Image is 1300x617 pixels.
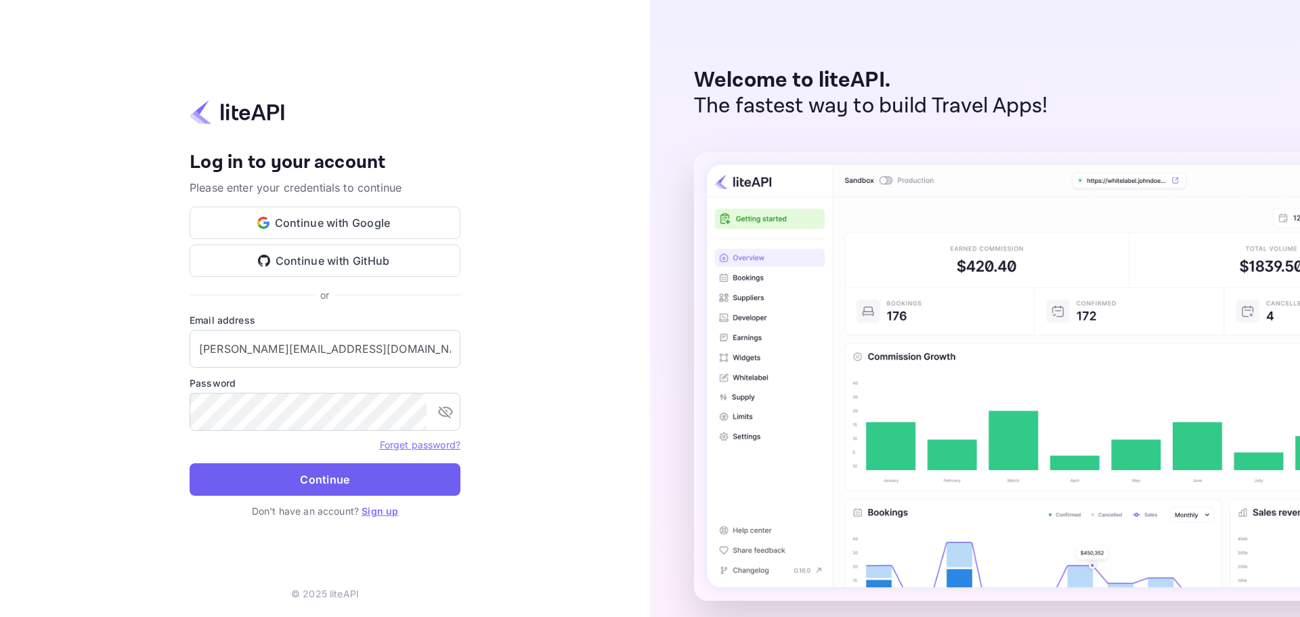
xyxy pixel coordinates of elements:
p: or [320,288,329,302]
p: The fastest way to build Travel Apps! [694,93,1048,119]
label: Password [190,376,460,390]
button: Continue [190,463,460,496]
label: Email address [190,313,460,327]
a: Forget password? [380,438,460,451]
p: © 2025 liteAPI [291,587,359,601]
a: Sign up [362,505,398,517]
h4: Log in to your account [190,151,460,175]
p: Welcome to liteAPI. [694,68,1048,93]
button: Continue with GitHub [190,244,460,277]
p: Don't have an account? [190,504,460,518]
img: liteapi [190,99,284,125]
p: Please enter your credentials to continue [190,179,460,196]
a: Forget password? [380,439,460,450]
button: Continue with Google [190,207,460,239]
button: toggle password visibility [432,398,459,425]
input: Enter your email address [190,330,460,368]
